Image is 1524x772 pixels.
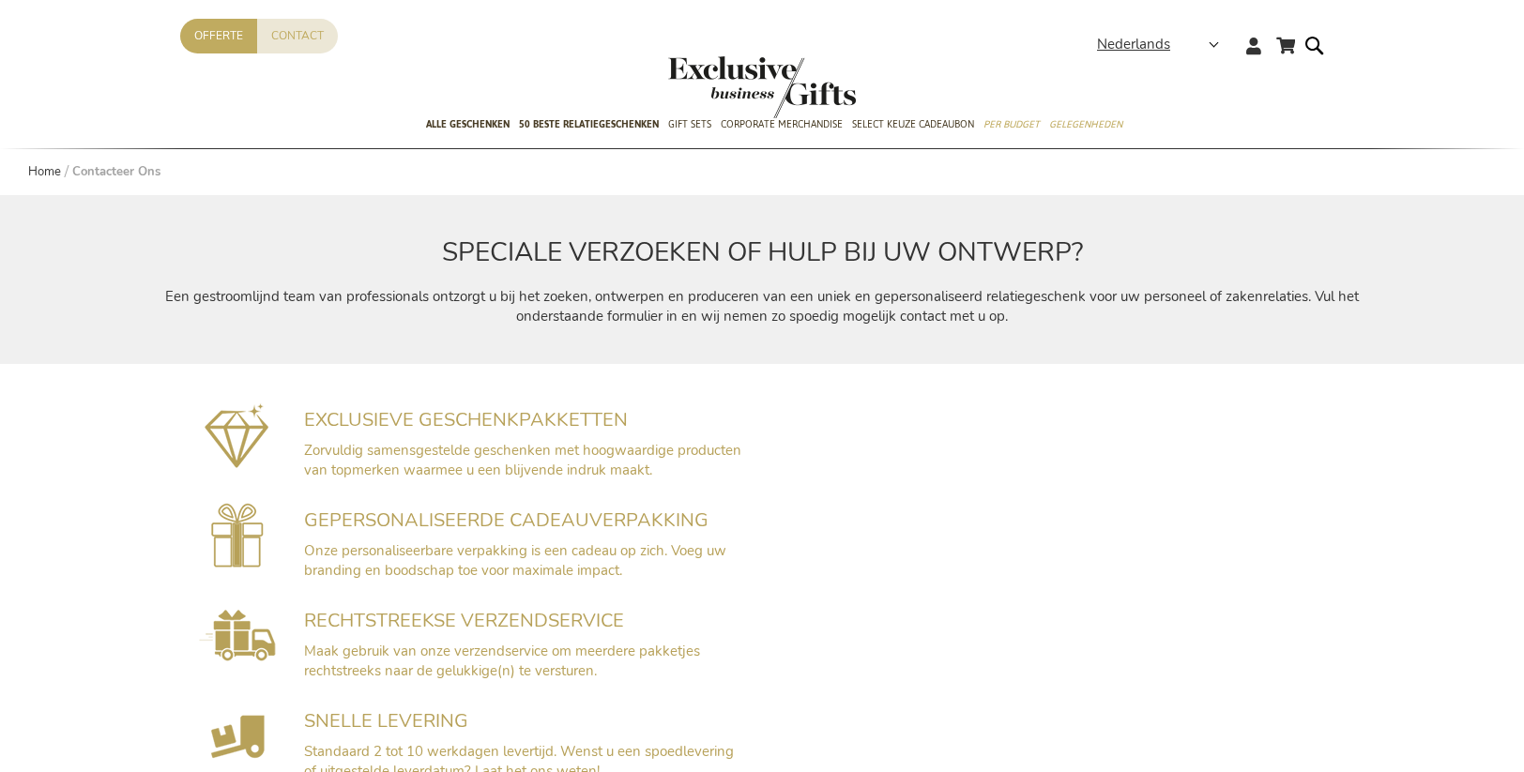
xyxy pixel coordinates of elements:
[426,114,510,134] span: Alle Geschenken
[983,102,1040,149] a: Per Budget
[1049,102,1122,149] a: Gelegenheden
[257,19,338,53] a: Contact
[72,163,160,180] strong: Contacteer Ons
[304,507,709,533] span: GEPERSONALISEERDE CADEAUVERPAKKING
[1097,34,1170,55] span: Nederlands
[852,102,974,149] a: Select Keuze Cadeaubon
[1049,114,1122,134] span: Gelegenheden
[304,441,741,479] span: Zorvuldig samensgestelde geschenken met hoogwaardige producten van topmerken waarmee u een blijve...
[28,163,61,180] a: Home
[668,56,856,118] img: Exclusive Business gifts logo
[668,56,762,118] a: store logo
[304,541,726,580] span: Onze personaliseerbare verpakking is een cadeau op zich. Voeg uw branding en boodschap toe voor m...
[199,647,276,666] a: Rechtstreekse Verzendservice
[304,708,468,734] span: SNELLE LEVERING
[304,642,700,680] span: Maak gebruik van onze verzendservice om meerdere pakketjes rechtstreeks naar de gelukkige(n) te v...
[180,19,257,53] a: Offerte
[152,238,1371,267] h2: SPECIALE VERZOEKEN OF HULP BIJ UW ONTWERP?
[211,503,264,568] img: Gepersonaliseerde cadeauverpakking voorzien van uw branding
[199,610,276,661] img: Rechtstreekse Verzendservice
[205,401,269,468] img: Exclusieve geschenkpakketten mét impact
[519,102,659,149] a: 50 beste relatiegeschenken
[983,114,1040,134] span: Per Budget
[426,102,510,149] a: Alle Geschenken
[304,407,628,432] span: EXCLUSIEVE GESCHENKPAKKETTEN
[519,114,659,134] span: 50 beste relatiegeschenken
[304,608,624,633] span: RECHTSTREEKSE VERZENDSERVICE
[152,287,1371,327] p: Een gestroomlijnd team van professionals ontzorgt u bij het zoeken, ontwerpen en produceren van e...
[852,114,974,134] span: Select Keuze Cadeaubon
